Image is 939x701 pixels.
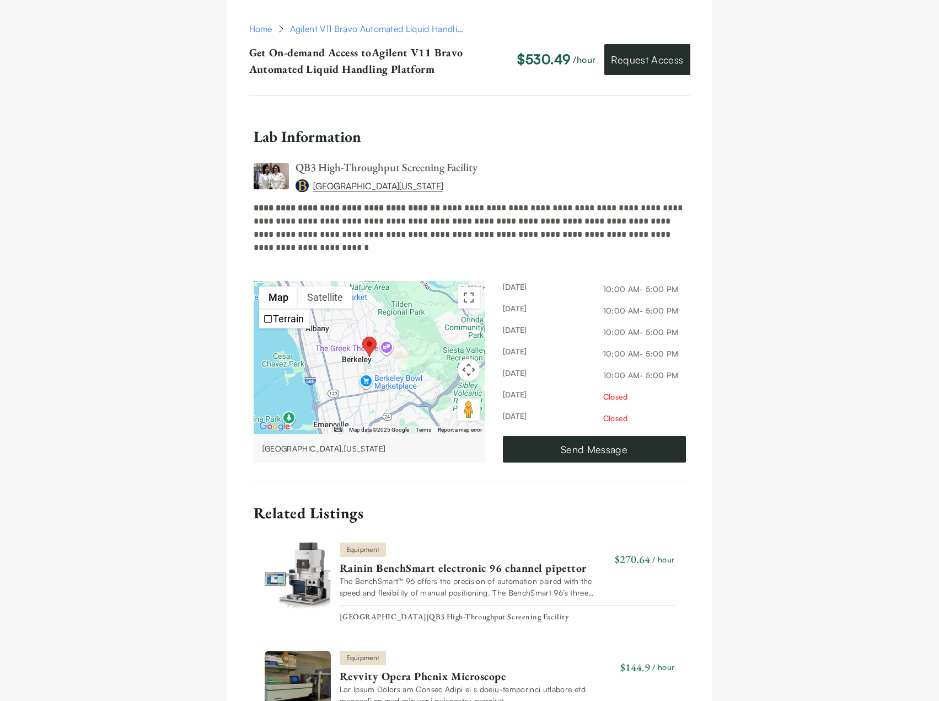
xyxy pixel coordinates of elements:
[458,399,480,421] button: Drag Pegman onto the map to open Street View
[458,286,480,309] button: Toggle fullscreen view
[259,309,309,328] ul: Show street map
[249,22,272,35] a: Home
[604,44,690,75] a: Request Access
[340,670,616,683] a: Revvity Opera Phenix Microscope
[588,370,679,384] span: 10:00 AM - 5:00 PM
[503,367,527,383] span: [DATE]
[265,543,331,609] img: Rainin BenchSmart electronic 96 channel pipettor
[588,413,628,427] span: Closed
[256,419,293,434] a: Open this area in Google Maps (opens a new window)
[340,561,611,575] a: Rainin BenchSmart electronic 96 channel pipettor
[313,179,443,193] a: [GEOGRAPHIC_DATA][US_STATE]
[349,427,409,433] span: Map data ©2025 Google
[503,346,527,362] span: [DATE]
[340,612,675,622] div: [GEOGRAPHIC_DATA] | QB3 High-Throughput Screening Facility
[588,349,679,363] span: 10:00 AM - 5:00 PM
[503,410,527,426] span: [DATE]
[615,551,650,567] div: $270.64
[256,419,293,434] img: Google
[334,427,342,432] button: Keyboard shortcuts
[262,443,476,454] div: [GEOGRAPHIC_DATA] , [US_STATE]
[588,327,679,341] span: 10:00 AM - 5:00 PM
[254,163,289,189] img: QB3 High-Throughput Screening Facility
[458,359,480,381] button: Map camera controls
[588,284,679,298] span: 10:00 AM - 5:00 PM
[652,661,674,673] span: / hour
[340,543,387,557] span: Equipment
[254,127,686,146] h6: Lab Information
[290,22,466,35] div: Agilent V11 Bravo Automated Liquid Handling Platform
[620,660,650,675] div: $144.9
[260,310,308,327] li: Terrain
[503,389,527,405] span: [DATE]
[296,160,477,174] a: QB3 High-Throughput Screening Facility
[298,286,352,309] button: Show satellite imagery
[588,306,679,320] span: 10:00 AM - 5:00 PM
[259,286,298,309] button: Show street map
[249,44,500,77] p: Get On-demand Access to Agilent V11 Bravo Automated Liquid Handling Platform
[503,281,527,297] span: [DATE]
[340,575,611,598] div: The BenchSmart™ 96 offers the precision of automation paired with the speed and flexibility of ma...
[588,392,628,406] span: Closed
[503,324,527,340] span: [DATE]
[517,50,571,69] p: $530.49
[416,427,431,433] a: Terms (opens in new tab)
[340,651,387,665] span: Equipment
[652,554,674,565] span: / hour
[273,313,304,325] label: Terrain
[573,53,595,66] p: /hour
[503,436,686,463] a: Send Message
[296,179,309,192] img: University of California, Berkeley
[438,427,482,433] a: Report a map error
[503,302,527,318] span: [DATE]
[254,503,686,523] h3: Related Listings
